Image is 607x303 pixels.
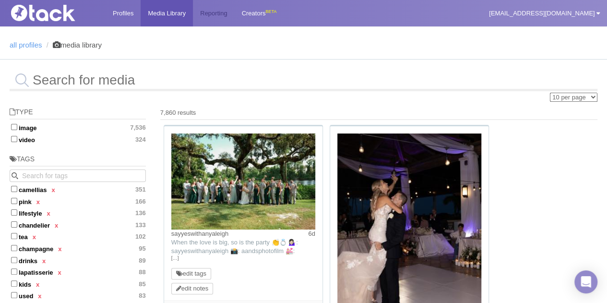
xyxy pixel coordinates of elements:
[11,257,17,263] input: drinksx 89
[135,136,146,144] span: 324
[130,124,146,132] span: 7,536
[11,233,17,239] input: teax 102
[36,198,40,206] a: x
[135,233,146,241] span: 102
[171,133,315,230] img: Image may contain: clothing, dress, formal wear, grass, plant, tree, vegetation, fashion, gown, n...
[10,69,597,91] input: Search for media
[139,257,145,265] span: 89
[10,184,146,194] label: camellias
[10,109,146,120] h5: Type
[10,122,146,132] label: image
[139,268,145,276] span: 88
[11,136,17,142] input: video324
[55,222,58,229] a: x
[11,124,17,130] input: image7,536
[11,186,17,192] input: camelliasx 351
[171,230,228,237] a: sayyeswithanyaleigh
[139,245,145,253] span: 95
[10,170,146,182] input: Search for tags
[10,196,146,206] label: pink
[10,243,146,253] label: champagne
[139,292,145,300] span: 83
[11,245,17,251] input: champagnex 95
[10,220,146,230] label: chandelier
[58,269,61,276] a: x
[574,270,597,293] div: Open Intercom Messenger
[11,268,17,275] input: lapatisseriex 88
[308,230,315,238] time: Posted: 10/7/2025, 11:25:00 AM
[52,186,55,194] a: x
[160,109,597,117] div: 7,860 results
[135,186,146,194] span: 351
[38,292,41,300] a: x
[7,5,103,21] img: Tack
[11,292,17,298] input: usedx 83
[10,267,146,277] label: lapatisserie
[11,209,17,216] input: lifestylex 136
[10,170,22,182] button: Search
[44,41,102,49] li: media library
[10,41,42,49] a: all profiles
[176,270,206,277] a: edit tags
[10,279,146,289] label: kids
[135,209,146,217] span: 136
[10,156,146,167] h5: Tags
[171,254,315,263] a: […]
[58,245,61,253] a: x
[11,280,17,287] input: kidsx 85
[10,255,146,265] label: drinks
[11,221,17,228] input: chandelierx 133
[265,7,276,17] div: BETA
[10,134,146,144] label: video
[11,198,17,204] input: pinkx 166
[139,280,145,288] span: 85
[10,291,146,300] label: used
[42,257,46,265] a: x
[12,172,18,179] svg: Search
[135,198,146,206] span: 166
[135,221,146,229] span: 133
[47,210,50,217] a: x
[176,285,208,292] a: edit notes
[10,208,146,218] label: lifestyle
[10,231,146,241] label: tea
[36,281,39,288] a: x
[33,233,36,241] a: x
